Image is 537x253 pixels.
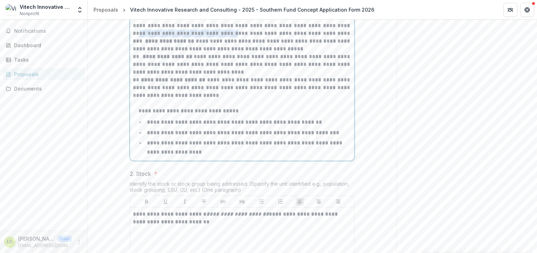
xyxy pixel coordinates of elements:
div: Documents [14,85,79,92]
button: Get Help [520,3,534,17]
p: [PERSON_NAME] [18,235,55,242]
button: Heading 1 [219,197,227,206]
div: Proposals [93,6,118,13]
div: Vitech Innovative Research and Consulting - 2025 - Southern Fund Concept Application Form 2026 [130,6,374,13]
button: Heading 2 [238,197,246,206]
button: More [75,238,83,246]
div: Vitech Innovative Research and Consulting [20,3,72,11]
p: User [58,236,72,242]
div: Identify the stock or stock group being addressed. (Specify the unit identified e.g., population,... [130,181,355,196]
button: Align Right [334,197,342,206]
button: Bold [142,197,151,206]
div: Tasks [14,56,79,63]
p: 2. Stock [130,169,151,178]
button: Italicize [181,197,189,206]
a: Tasks [3,54,85,66]
a: Proposals [3,68,85,80]
span: Nonprofit [20,11,39,17]
button: Partners [503,3,517,17]
img: Vitech Innovative Research and Consulting [6,4,17,16]
button: Bullet List [257,197,266,206]
a: Documents [3,83,85,94]
div: Li Ding [7,240,13,244]
button: Align Left [296,197,304,206]
button: Notifications [3,25,85,37]
a: Dashboard [3,39,85,51]
div: Proposals [14,70,79,78]
span: Notifications [14,28,82,34]
button: Underline [161,197,170,206]
nav: breadcrumb [91,5,377,15]
button: Align Center [315,197,323,206]
p: [EMAIL_ADDRESS][DOMAIN_NAME] [18,242,72,249]
div: Dashboard [14,42,79,49]
button: Strike [200,197,208,206]
a: Proposals [91,5,121,15]
button: Ordered List [276,197,285,206]
button: Open entity switcher [75,3,85,17]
